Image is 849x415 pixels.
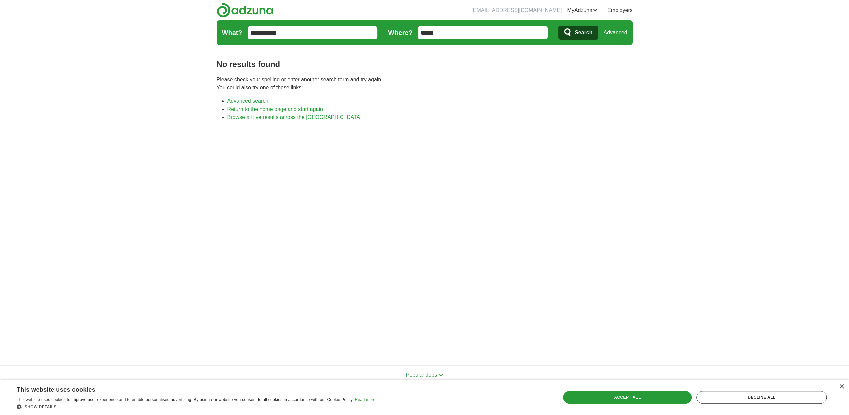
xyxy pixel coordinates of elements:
iframe: Ads by Google [217,127,633,355]
a: Return to the home page and start again [227,106,323,112]
div: Close [839,384,844,389]
span: This website uses cookies to improve user experience and to enable personalised advertising. By u... [17,397,354,402]
a: Browse all live results across the [GEOGRAPHIC_DATA] [227,114,362,120]
p: Please check your spelling or enter another search term and try again. You could also try one of ... [217,76,633,92]
a: Read more, opens a new window [355,397,375,402]
div: This website uses cookies [17,384,359,394]
img: toggle icon [438,374,443,377]
div: Show details [17,403,375,410]
button: Search [558,26,598,40]
img: Adzuna logo [217,3,273,18]
a: Advanced [603,26,627,39]
label: What? [222,28,242,38]
span: Search [575,26,592,39]
a: Advanced search [227,98,269,104]
div: Accept all [563,391,692,404]
div: Decline all [696,391,827,404]
span: Popular Jobs [406,372,437,378]
li: [EMAIL_ADDRESS][DOMAIN_NAME] [471,6,562,14]
a: MyAdzuna [567,6,598,14]
span: Show details [25,405,57,409]
a: Employers [607,6,633,14]
h1: No results found [217,58,633,70]
label: Where? [388,28,412,38]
